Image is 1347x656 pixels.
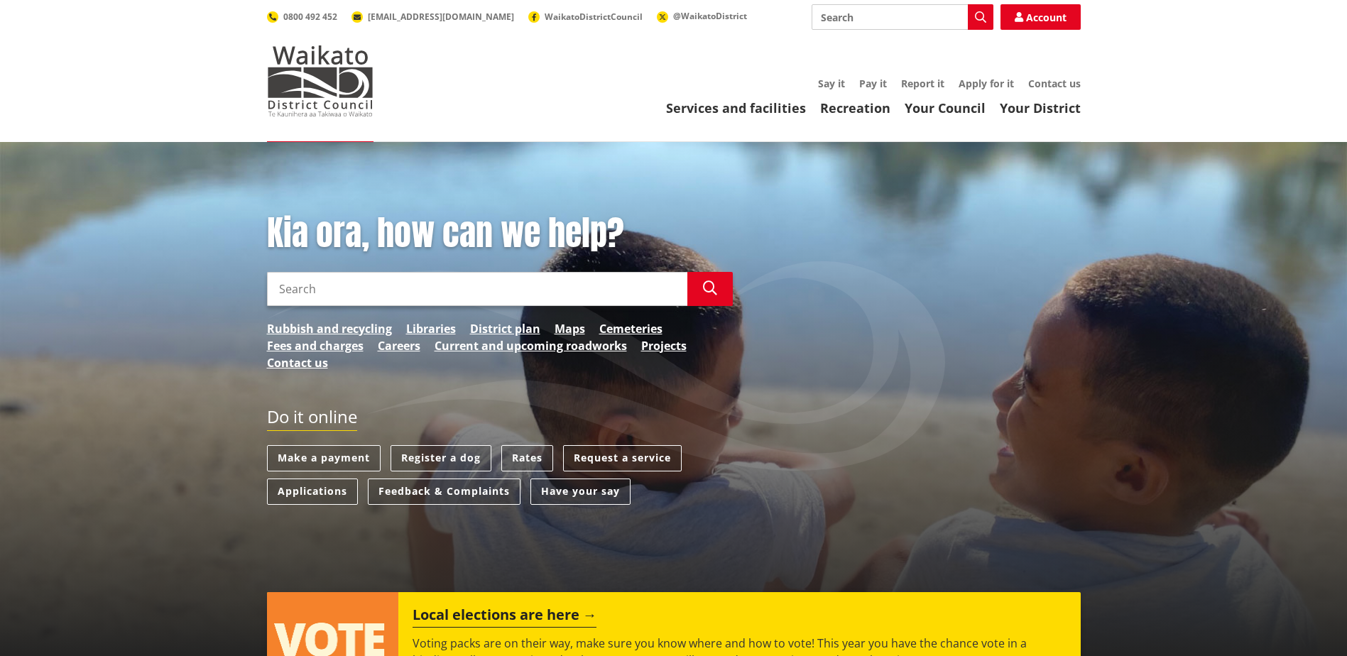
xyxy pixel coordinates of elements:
[267,320,392,337] a: Rubbish and recycling
[818,77,845,90] a: Say it
[657,10,747,22] a: @WaikatoDistrict
[501,445,553,471] a: Rates
[959,77,1014,90] a: Apply for it
[267,445,381,471] a: Make a payment
[905,99,986,116] a: Your Council
[435,337,627,354] a: Current and upcoming roadworks
[599,320,662,337] a: Cemeteries
[267,354,328,371] a: Contact us
[820,99,890,116] a: Recreation
[901,77,944,90] a: Report it
[413,606,596,628] h2: Local elections are here
[666,99,806,116] a: Services and facilities
[641,337,687,354] a: Projects
[545,11,643,23] span: WaikatoDistrictCouncil
[267,407,357,432] h2: Do it online
[1000,99,1081,116] a: Your District
[563,445,682,471] a: Request a service
[859,77,887,90] a: Pay it
[267,45,373,116] img: Waikato District Council - Te Kaunihera aa Takiwaa o Waikato
[470,320,540,337] a: District plan
[368,479,520,505] a: Feedback & Complaints
[283,11,337,23] span: 0800 492 452
[267,11,337,23] a: 0800 492 452
[267,272,687,306] input: Search input
[267,337,364,354] a: Fees and charges
[530,479,631,505] a: Have your say
[673,10,747,22] span: @WaikatoDistrict
[555,320,585,337] a: Maps
[368,11,514,23] span: [EMAIL_ADDRESS][DOMAIN_NAME]
[1028,77,1081,90] a: Contact us
[351,11,514,23] a: [EMAIL_ADDRESS][DOMAIN_NAME]
[406,320,456,337] a: Libraries
[812,4,993,30] input: Search input
[267,479,358,505] a: Applications
[267,213,733,254] h1: Kia ora, how can we help?
[391,445,491,471] a: Register a dog
[1000,4,1081,30] a: Account
[378,337,420,354] a: Careers
[528,11,643,23] a: WaikatoDistrictCouncil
